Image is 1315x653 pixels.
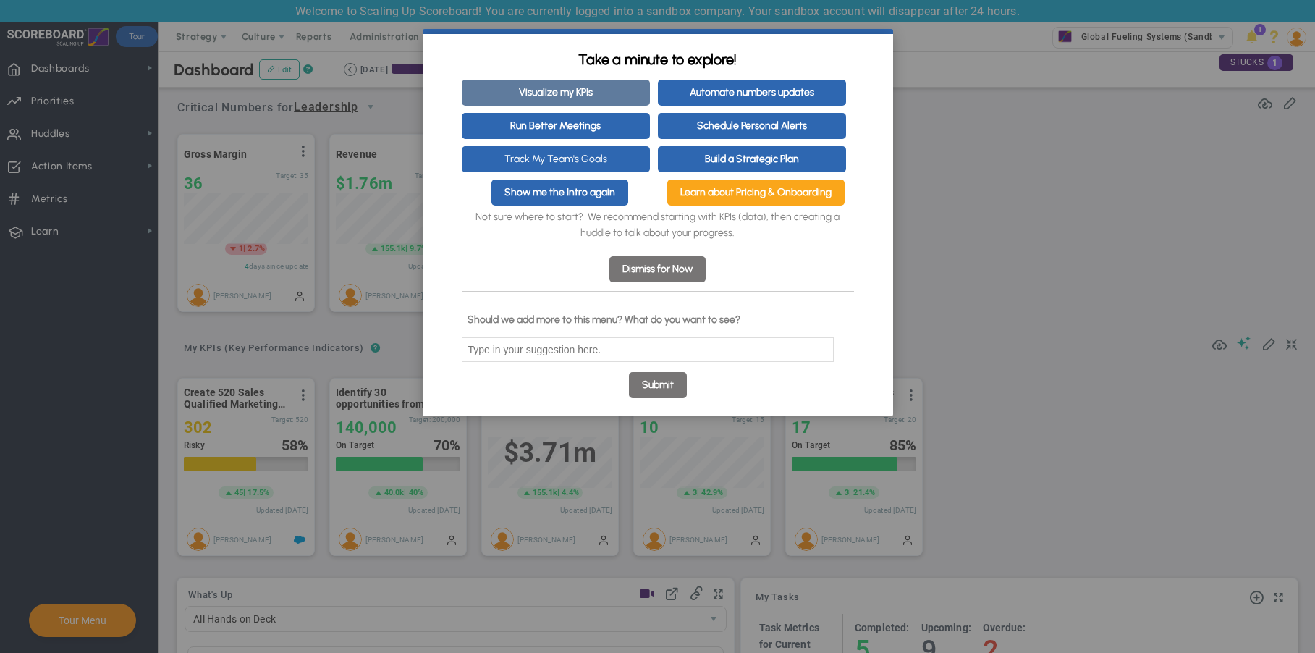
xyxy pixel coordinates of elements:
a: Show me the Intro again [491,180,628,206]
a: Track My Team's Goals [462,146,650,172]
a: Run Better Meetings [462,113,650,139]
a: Dismiss for Now [609,256,706,282]
a: Automate numbers updates [658,80,846,106]
label: Should we add more to this menu? What do you want to see? [462,306,854,334]
a: Learn about Pricing & Onboarding [667,180,845,206]
a: Visualize my KPIs [462,80,650,106]
input: Type in your suggestion here. [462,337,834,362]
p: Not sure where to start? We recommend starting with KPIs (data), then creating a huddle to talk a... [462,209,854,242]
a: Submit [629,372,687,398]
a: Close modal [863,34,889,60]
div: current step [423,29,893,34]
a: Schedule Personal Alerts [658,113,846,139]
h3: Take a minute to explore! [462,50,854,69]
a: Build a Strategic Plan [658,146,846,172]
